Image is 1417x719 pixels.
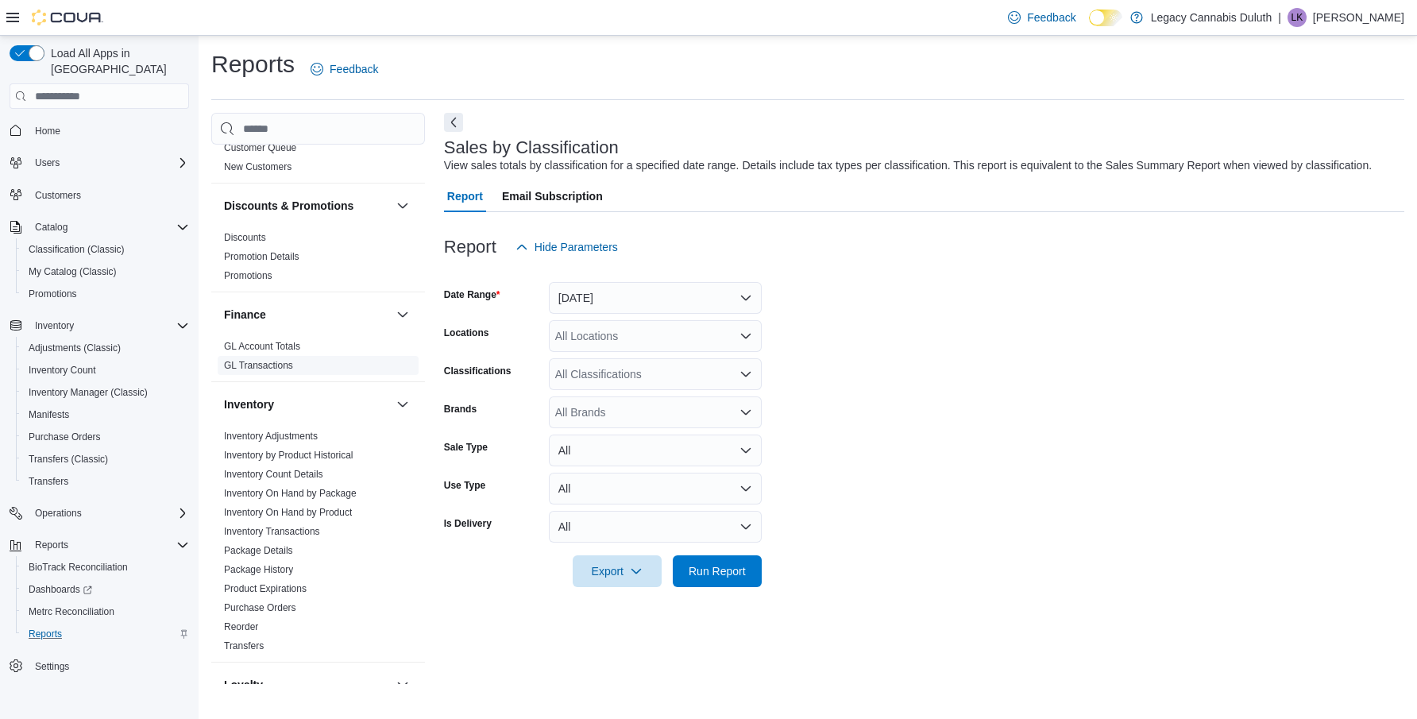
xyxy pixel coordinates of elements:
[16,470,195,493] button: Transfers
[224,270,272,281] a: Promotions
[3,315,195,337] button: Inventory
[224,564,293,575] a: Package History
[224,341,300,352] a: GL Account Totals
[29,535,189,555] span: Reports
[29,218,74,237] button: Catalog
[22,383,154,402] a: Inventory Manager (Classic)
[29,153,66,172] button: Users
[35,125,60,137] span: Home
[3,655,195,678] button: Settings
[549,511,762,543] button: All
[22,602,121,621] a: Metrc Reconciliation
[16,404,195,426] button: Manifests
[444,138,619,157] h3: Sales by Classification
[29,561,128,574] span: BioTrack Reconciliation
[16,601,195,623] button: Metrc Reconciliation
[22,284,83,303] a: Promotions
[224,396,274,412] h3: Inventory
[224,340,300,353] span: GL Account Totals
[739,330,752,342] button: Open list of options
[22,361,189,380] span: Inventory Count
[224,360,293,371] a: GL Transactions
[22,624,189,644] span: Reports
[224,449,353,462] span: Inventory by Product Historical
[22,472,189,491] span: Transfers
[224,507,352,518] a: Inventory On Hand by Product
[224,526,320,537] a: Inventory Transactions
[29,265,117,278] span: My Catalog (Classic)
[22,450,114,469] a: Transfers (Classic)
[224,544,293,557] span: Package Details
[16,337,195,359] button: Adjustments (Classic)
[16,448,195,470] button: Transfers (Classic)
[29,605,114,618] span: Metrc Reconciliation
[29,364,96,377] span: Inventory Count
[689,563,746,579] span: Run Report
[582,555,652,587] span: Export
[224,582,307,595] span: Product Expirations
[502,180,603,212] span: Email Subscription
[29,475,68,488] span: Transfers
[44,45,189,77] span: Load All Apps in [GEOGRAPHIC_DATA]
[224,307,390,323] button: Finance
[29,316,189,335] span: Inventory
[22,472,75,491] a: Transfers
[224,160,292,173] span: New Customers
[1278,8,1281,27] p: |
[211,337,425,381] div: Finance
[22,624,68,644] a: Reports
[549,473,762,504] button: All
[29,243,125,256] span: Classification (Classic)
[224,583,307,594] a: Product Expirations
[16,283,195,305] button: Promotions
[22,558,189,577] span: BioTrack Reconciliation
[224,269,272,282] span: Promotions
[29,408,69,421] span: Manifests
[29,316,80,335] button: Inventory
[16,381,195,404] button: Inventory Manager (Classic)
[224,450,353,461] a: Inventory by Product Historical
[444,157,1372,174] div: View sales totals by classification for a specified date range. Details include tax types per cla...
[447,180,483,212] span: Report
[224,545,293,556] a: Package Details
[224,525,320,538] span: Inventory Transactions
[35,221,68,234] span: Catalog
[3,152,195,174] button: Users
[224,231,266,244] span: Discounts
[29,504,189,523] span: Operations
[224,198,353,214] h3: Discounts & Promotions
[3,118,195,141] button: Home
[29,628,62,640] span: Reports
[224,431,318,442] a: Inventory Adjustments
[22,427,107,446] a: Purchase Orders
[224,487,357,500] span: Inventory On Hand by Package
[29,120,189,140] span: Home
[1292,8,1303,27] span: LK
[22,262,123,281] a: My Catalog (Classic)
[29,288,77,300] span: Promotions
[1313,8,1404,27] p: [PERSON_NAME]
[29,431,101,443] span: Purchase Orders
[224,430,318,443] span: Inventory Adjustments
[16,238,195,261] button: Classification (Classic)
[549,435,762,466] button: All
[29,656,189,676] span: Settings
[224,469,323,480] a: Inventory Count Details
[29,453,108,466] span: Transfers (Classic)
[29,342,121,354] span: Adjustments (Classic)
[549,282,762,314] button: [DATE]
[224,506,352,519] span: Inventory On Hand by Product
[22,361,102,380] a: Inventory Count
[22,580,189,599] span: Dashboards
[29,386,148,399] span: Inventory Manager (Classic)
[739,406,752,419] button: Open list of options
[673,555,762,587] button: Run Report
[224,468,323,481] span: Inventory Count Details
[444,113,463,132] button: Next
[224,488,357,499] a: Inventory On Hand by Package
[35,660,69,673] span: Settings
[22,338,127,358] a: Adjustments (Classic)
[224,161,292,172] a: New Customers
[224,640,264,652] span: Transfers
[224,250,299,263] span: Promotion Details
